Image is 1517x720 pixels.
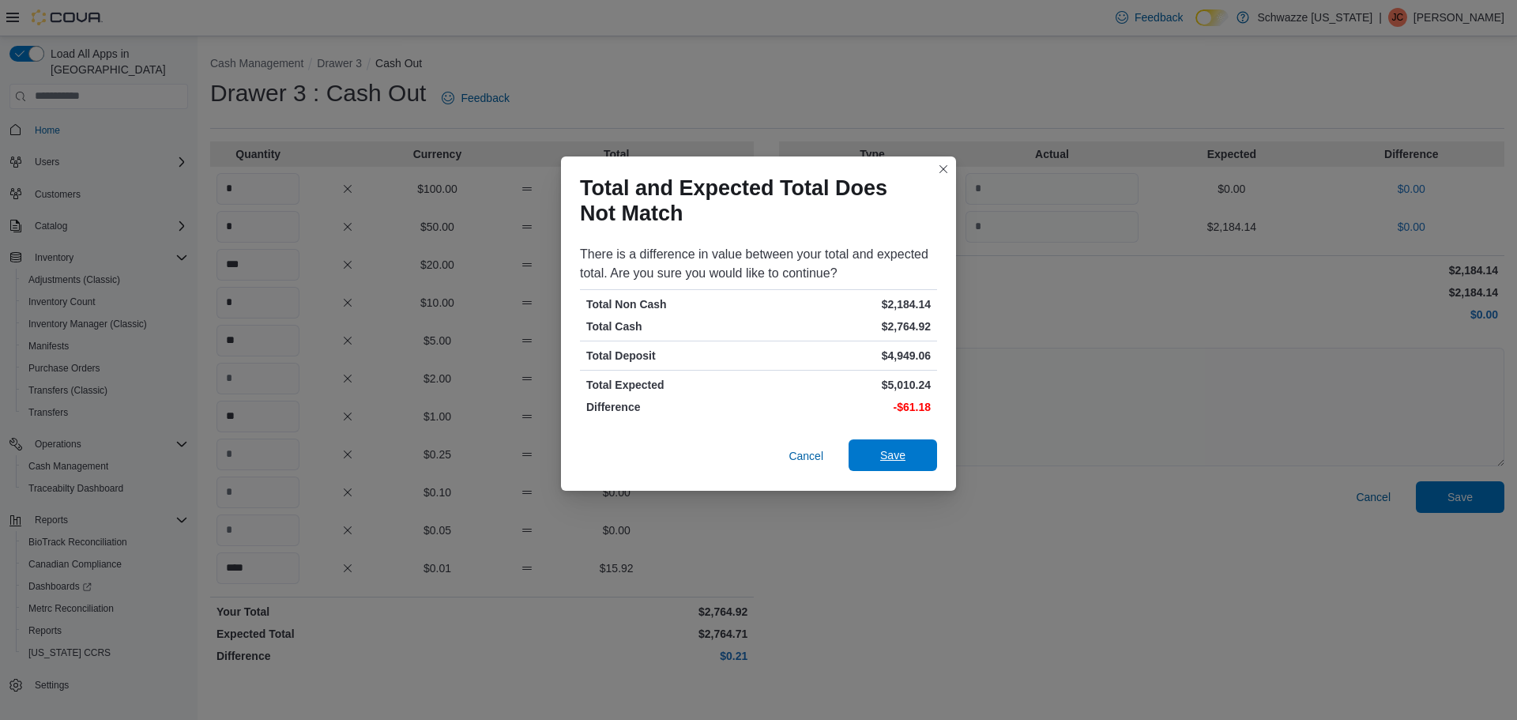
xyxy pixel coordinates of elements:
[762,348,931,364] p: $4,949.06
[762,377,931,393] p: $5,010.24
[580,175,924,226] h1: Total and Expected Total Does Not Match
[934,160,953,179] button: Closes this modal window
[782,440,830,472] button: Cancel
[586,296,755,312] p: Total Non Cash
[849,439,937,471] button: Save
[586,319,755,334] p: Total Cash
[762,399,931,415] p: -$61.18
[762,319,931,334] p: $2,764.92
[880,447,905,463] span: Save
[580,245,937,283] div: There is a difference in value between your total and expected total. Are you sure you would like...
[586,348,755,364] p: Total Deposit
[762,296,931,312] p: $2,184.14
[586,377,755,393] p: Total Expected
[789,448,823,464] span: Cancel
[586,399,755,415] p: Difference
